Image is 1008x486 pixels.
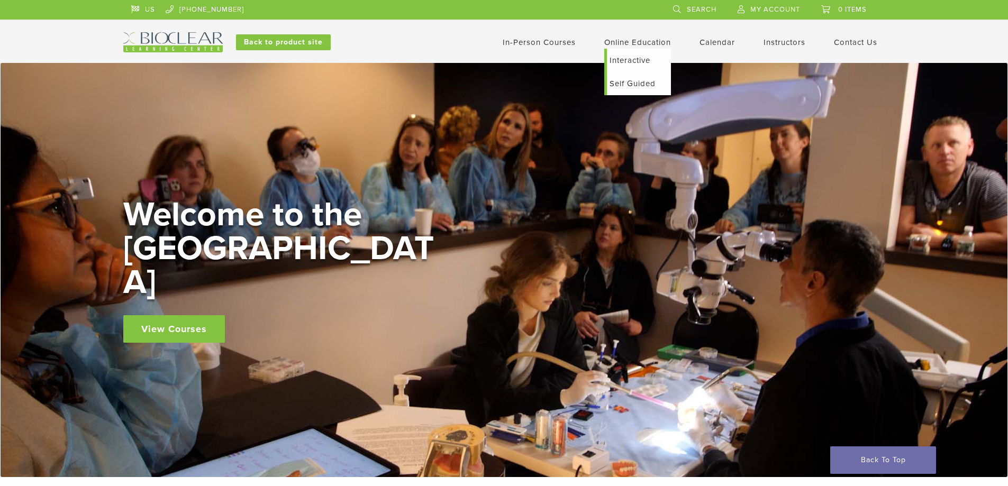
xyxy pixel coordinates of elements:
[764,38,805,47] a: Instructors
[750,5,800,14] span: My Account
[687,5,716,14] span: Search
[123,198,441,299] h2: Welcome to the [GEOGRAPHIC_DATA]
[700,38,735,47] a: Calendar
[236,34,331,50] a: Back to product site
[503,38,576,47] a: In-Person Courses
[834,38,877,47] a: Contact Us
[123,315,225,343] a: View Courses
[607,49,671,72] a: Interactive
[607,72,671,95] a: Self Guided
[838,5,867,14] span: 0 items
[123,32,223,52] img: Bioclear
[830,446,936,474] a: Back To Top
[604,38,671,47] a: Online Education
